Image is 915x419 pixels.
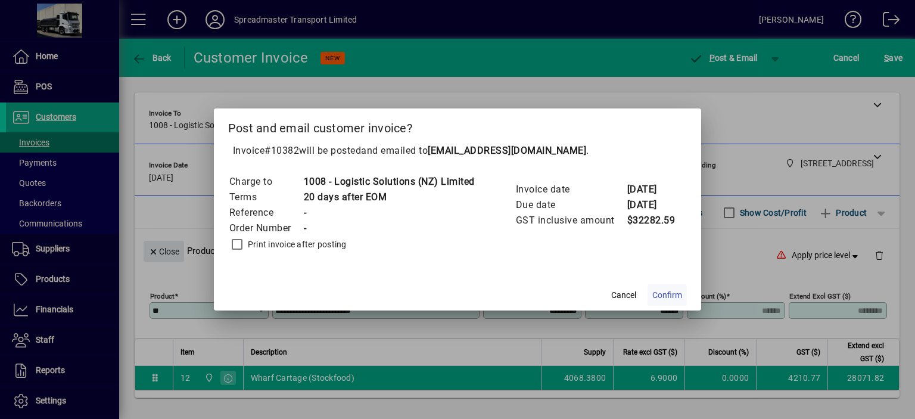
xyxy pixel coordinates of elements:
[264,145,299,156] span: #10382
[303,221,475,236] td: -
[648,284,687,306] button: Confirm
[303,205,475,221] td: -
[515,197,627,213] td: Due date
[228,144,687,158] p: Invoice will be posted .
[611,289,636,302] span: Cancel
[229,174,303,190] td: Charge to
[361,145,586,156] span: and emailed to
[229,205,303,221] td: Reference
[515,213,627,228] td: GST inclusive amount
[229,190,303,205] td: Terms
[515,182,627,197] td: Invoice date
[303,190,475,205] td: 20 days after EOM
[605,284,643,306] button: Cancel
[627,213,676,228] td: $32282.59
[303,174,475,190] td: 1008 - Logistic Solutions (NZ) Limited
[627,197,676,213] td: [DATE]
[627,182,676,197] td: [DATE]
[652,289,682,302] span: Confirm
[229,221,303,236] td: Order Number
[428,145,586,156] b: [EMAIL_ADDRESS][DOMAIN_NAME]
[214,108,702,143] h2: Post and email customer invoice?
[245,238,347,250] label: Print invoice after posting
